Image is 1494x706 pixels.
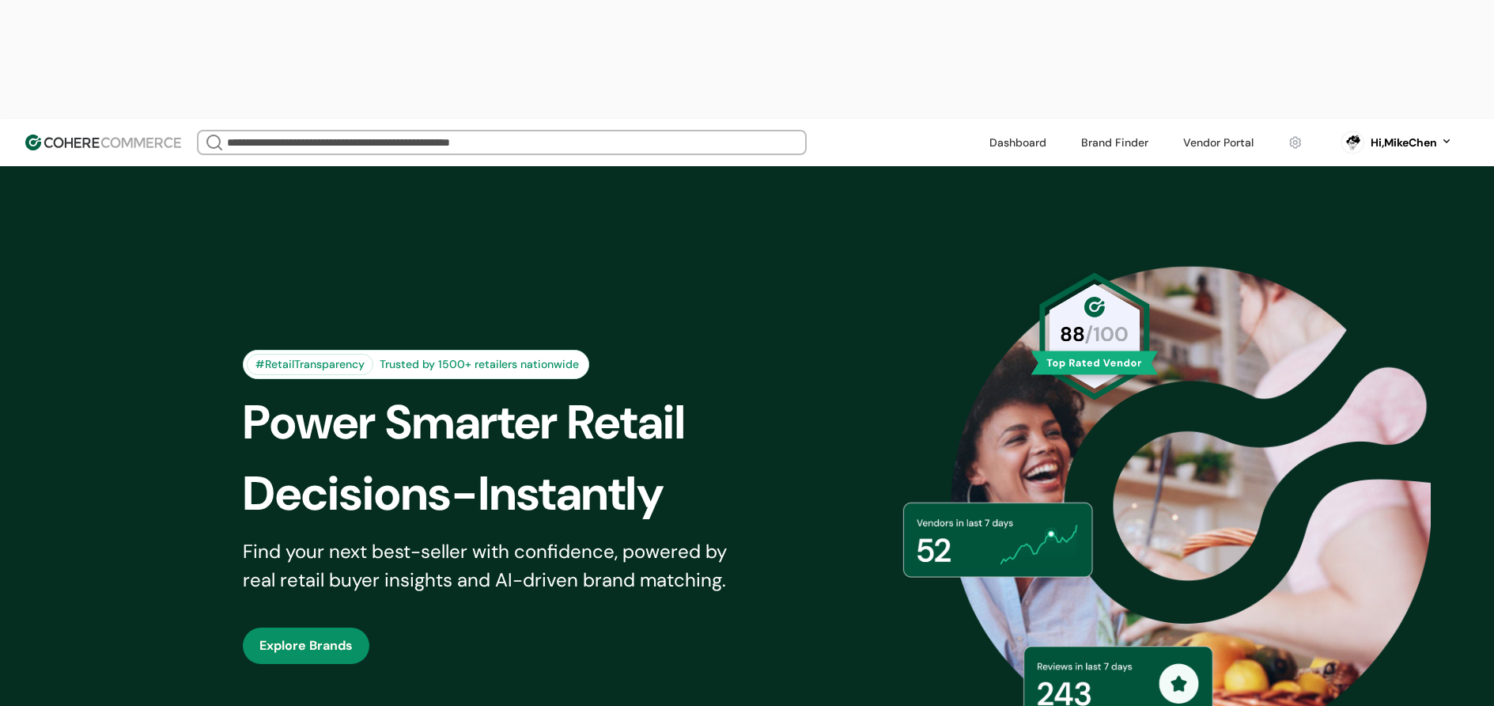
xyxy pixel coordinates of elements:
div: #RetailTransparency [247,354,373,375]
button: Explore Brands [243,628,369,664]
button: Hi,MikeChen [1371,135,1453,151]
div: Hi, MikeChen [1371,135,1437,151]
div: Power Smarter Retail [243,387,774,458]
div: Decisions-Instantly [243,458,774,529]
div: Trusted by 1500+ retailers nationwide [373,356,585,373]
svg: 0 percent [1341,131,1364,154]
div: Find your next best-seller with confidence, powered by real retail buyer insights and AI-driven b... [243,537,747,594]
img: Cohere Logo [25,135,181,150]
